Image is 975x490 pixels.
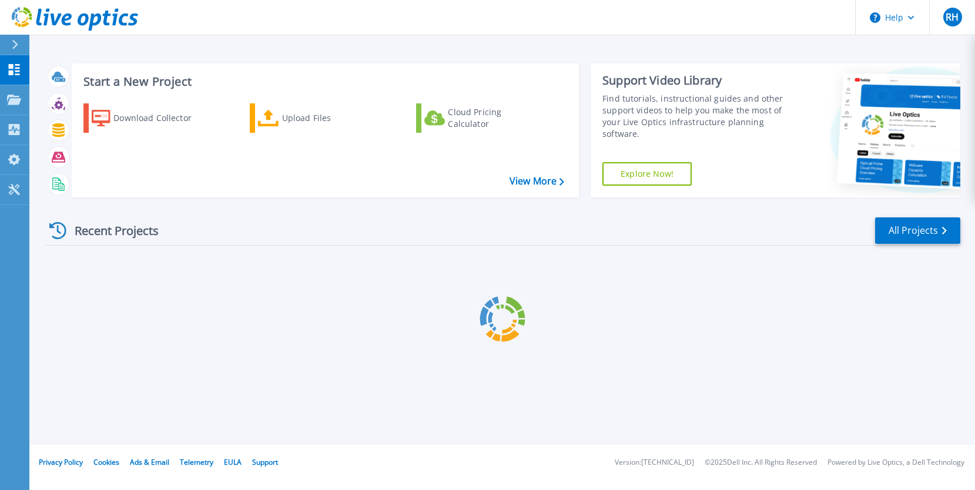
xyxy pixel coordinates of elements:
[875,217,960,244] a: All Projects
[113,106,207,130] div: Download Collector
[45,216,175,245] div: Recent Projects
[705,459,817,466] li: © 2025 Dell Inc. All Rights Reserved
[83,103,215,133] a: Download Collector
[130,457,169,467] a: Ads & Email
[282,106,376,130] div: Upload Files
[448,106,542,130] div: Cloud Pricing Calculator
[250,103,381,133] a: Upload Files
[615,459,694,466] li: Version: [TECHNICAL_ID]
[416,103,547,133] a: Cloud Pricing Calculator
[946,12,959,22] span: RH
[39,457,83,467] a: Privacy Policy
[83,75,564,88] h3: Start a New Project
[180,457,213,467] a: Telemetry
[93,457,119,467] a: Cookies
[827,459,964,466] li: Powered by Live Optics, a Dell Technology
[510,176,564,187] a: View More
[602,162,692,186] a: Explore Now!
[602,93,789,140] div: Find tutorials, instructional guides and other support videos to help you make the most of your L...
[224,457,242,467] a: EULA
[602,73,789,88] div: Support Video Library
[252,457,278,467] a: Support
